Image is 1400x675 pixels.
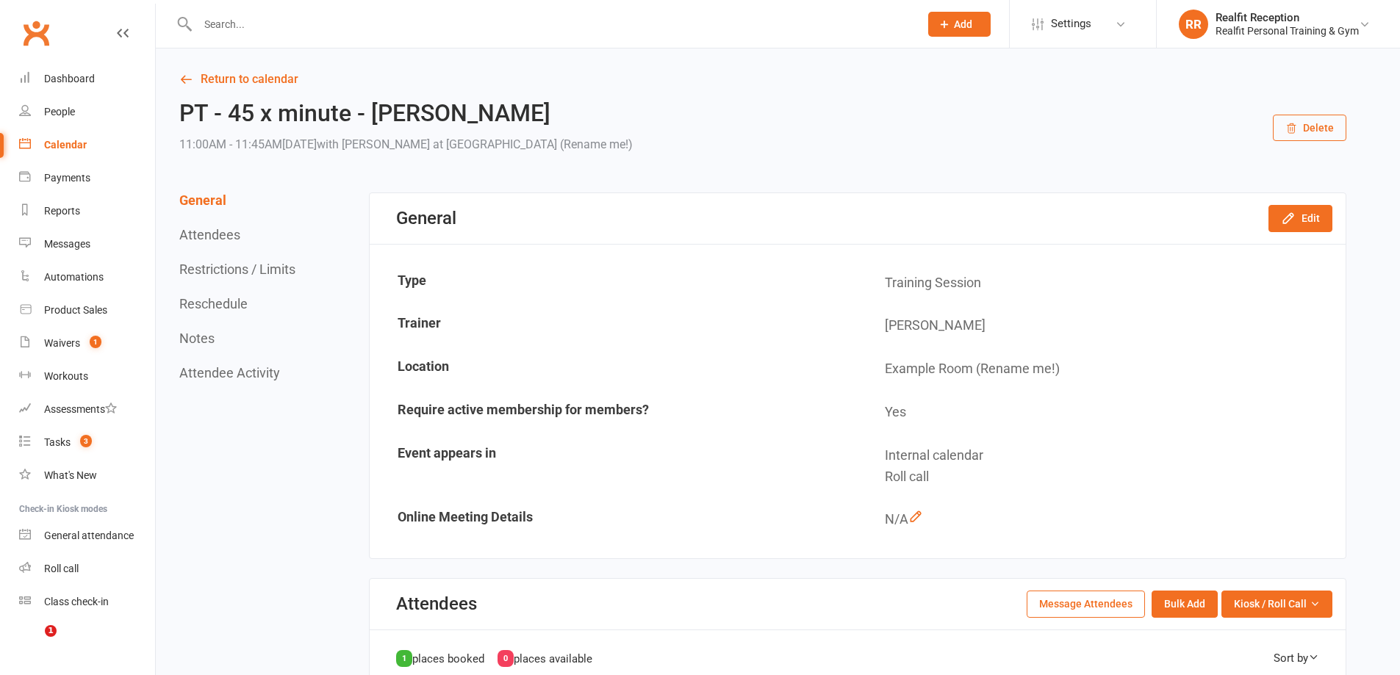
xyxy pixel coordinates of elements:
span: 3 [80,435,92,447]
td: Yes [858,391,1344,433]
div: Assessments [44,403,117,415]
td: Example Room (Rename me!) [858,348,1344,390]
a: Return to calendar [179,69,1346,90]
a: Product Sales [19,294,155,327]
div: Attendees [396,593,477,614]
a: Payments [19,162,155,195]
div: Realfit Personal Training & Gym [1216,24,1359,37]
button: Attendee Activity [179,365,280,380]
td: Type [371,262,857,304]
div: Messages [44,238,90,250]
div: What's New [44,469,97,481]
span: Kiosk / Roll Call [1234,596,1307,612]
a: Workouts [19,360,155,393]
button: Notes [179,331,215,346]
div: People [44,106,75,118]
div: Roll call [44,563,79,574]
div: Dashboard [44,73,95,84]
div: General [396,208,456,228]
a: General attendance kiosk mode [19,519,155,552]
div: Tasks [44,436,71,448]
div: Workouts [44,370,88,382]
button: Delete [1273,115,1346,141]
div: General attendance [44,530,134,541]
div: Calendar [44,139,87,151]
div: RR [1179,10,1208,39]
td: Training Session [858,262,1344,304]
div: Payments [44,172,90,184]
div: Internal calendar [885,445,1334,466]
button: Reschedule [179,296,248,311]
input: Search... [193,14,909,35]
span: Add [954,18,972,30]
div: Roll call [885,466,1334,488]
span: places booked [412,652,484,665]
span: 1 [90,336,101,348]
a: Waivers 1 [19,327,155,360]
td: Location [371,348,857,390]
a: Dashboard [19,62,155,95]
button: General [179,192,226,208]
div: Product Sales [44,304,107,316]
button: Restrictions / Limits [179,261,295,277]
a: People [19,95,155,129]
a: Reports [19,195,155,228]
div: 0 [498,650,514,667]
span: Settings [1051,7,1091,40]
td: Event appears in [371,435,857,498]
button: Bulk Add [1152,591,1218,617]
div: N/A [885,509,1334,530]
span: with [PERSON_NAME] [317,137,430,151]
div: Class check-in [44,596,109,607]
a: Automations [19,261,155,294]
a: Messages [19,228,155,261]
div: Reports [44,205,80,217]
span: at [GEOGRAPHIC_DATA] (Rename me!) [433,137,633,151]
a: Clubworx [18,15,54,51]
td: Trainer [371,305,857,347]
iframe: Intercom live chat [15,625,50,660]
h2: PT - 45 x minute - [PERSON_NAME] [179,101,633,126]
button: Kiosk / Roll Call [1221,591,1332,617]
a: Roll call [19,552,155,585]
button: Message Attendees [1027,591,1145,617]
button: Add [928,12,991,37]
a: Assessments [19,393,155,426]
span: 1 [45,625,57,637]
button: Edit [1268,205,1332,231]
a: Tasks 3 [19,426,155,459]
a: Calendar [19,129,155,162]
div: 11:00AM - 11:45AM[DATE] [179,134,633,155]
button: Attendees [179,227,240,242]
div: Realfit Reception [1216,11,1359,24]
a: Class kiosk mode [19,585,155,618]
div: 1 [396,650,412,667]
td: [PERSON_NAME] [858,305,1344,347]
a: What's New [19,459,155,492]
div: Waivers [44,337,80,349]
div: Sort by [1274,649,1319,667]
span: places available [514,652,592,665]
td: Require active membership for members? [371,391,857,433]
td: Online Meeting Details [371,499,857,541]
div: Automations [44,271,104,283]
